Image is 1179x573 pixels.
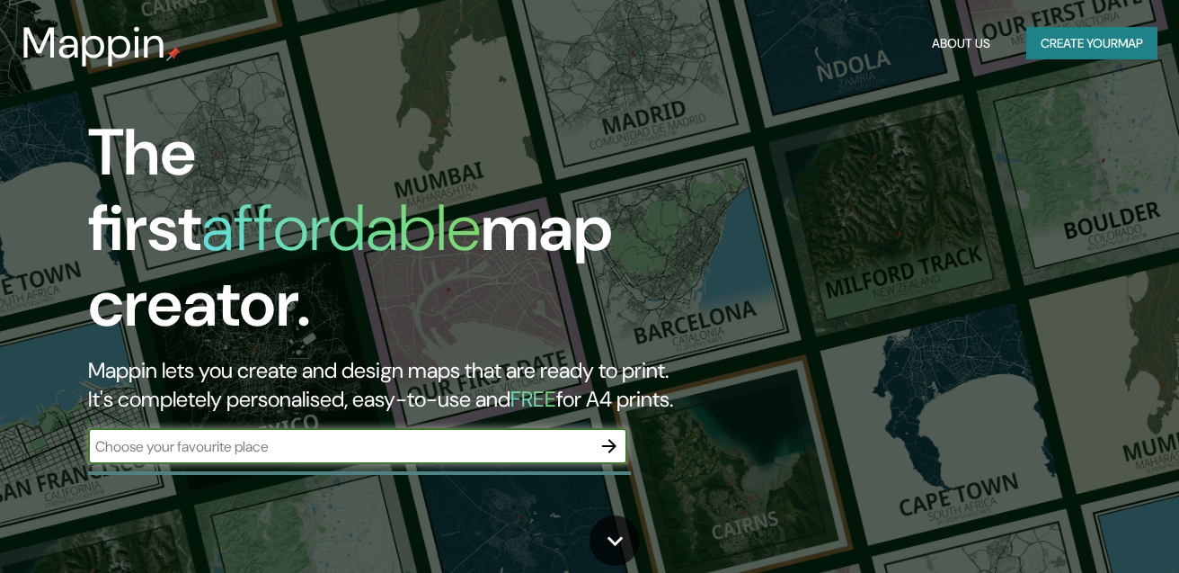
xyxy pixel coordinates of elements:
[1026,27,1157,60] button: Create yourmap
[88,115,678,356] h1: The first map creator.
[925,27,997,60] button: About Us
[166,47,181,61] img: mappin-pin
[88,436,591,457] input: Choose your favourite place
[201,186,481,270] h1: affordable
[88,356,678,414] h2: Mappin lets you create and design maps that are ready to print. It's completely personalised, eas...
[510,385,556,413] h5: FREE
[22,18,166,68] h3: Mappin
